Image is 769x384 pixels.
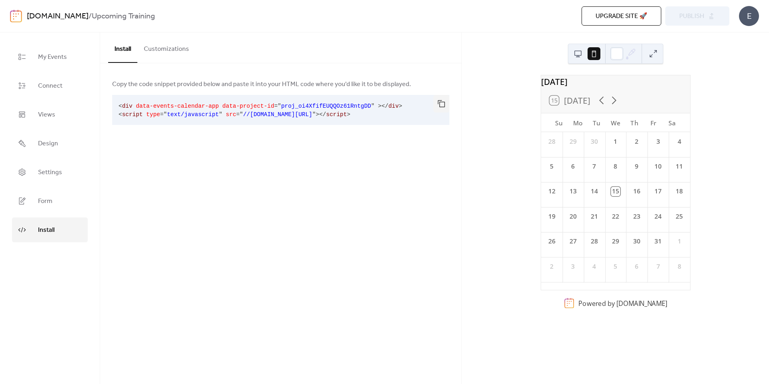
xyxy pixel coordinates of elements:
[167,111,219,118] span: text/javascript
[119,103,122,109] span: <
[653,137,662,146] div: 3
[38,166,62,179] span: Settings
[92,9,155,24] b: Upcoming Training
[578,299,667,308] div: Powered by
[568,262,578,271] div: 3
[89,9,92,24] b: /
[590,187,599,196] div: 14
[632,162,641,171] div: 9
[632,262,641,271] div: 6
[236,111,240,118] span: =
[226,111,236,118] span: src
[547,212,556,221] div: 19
[674,187,684,196] div: 18
[611,162,620,171] div: 8
[38,80,62,92] span: Connect
[611,187,620,196] div: 15
[163,111,167,118] span: "
[27,9,89,24] a: [DOMAIN_NAME]
[653,237,662,246] div: 31
[38,109,55,121] span: Views
[568,237,578,246] div: 27
[653,262,662,271] div: 7
[632,137,641,146] div: 2
[590,237,599,246] div: 28
[281,103,371,109] span: proj_oi4XfifEUQQOz61RntgDD
[674,237,684,246] div: 1
[274,103,278,109] span: =
[112,80,411,89] span: Copy the code snippet provided below and paste it into your HTML code where you'd like it to be d...
[547,162,556,171] div: 5
[371,103,374,109] span: "
[160,111,164,118] span: =
[568,113,587,132] div: Mo
[568,162,578,171] div: 6
[596,12,647,21] span: Upgrade site 🚀
[590,212,599,221] div: 21
[12,131,88,156] a: Design
[312,111,316,118] span: "
[137,32,195,62] button: Customizations
[12,189,88,213] a: Form
[674,137,684,146] div: 4
[653,162,662,171] div: 10
[590,262,599,271] div: 4
[653,212,662,221] div: 24
[10,10,22,22] img: logo
[547,262,556,271] div: 2
[326,111,347,118] span: script
[611,237,620,246] div: 29
[119,111,122,118] span: <
[590,162,599,171] div: 7
[549,113,568,132] div: Su
[674,162,684,171] div: 11
[674,262,684,271] div: 8
[38,224,54,237] span: Install
[739,6,759,26] div: E
[38,51,67,64] span: My Events
[611,137,620,146] div: 1
[389,103,399,109] span: div
[611,262,620,271] div: 5
[378,103,382,109] span: >
[541,75,690,88] div: [DATE]
[644,113,662,132] div: Fr
[316,111,319,118] span: >
[547,237,556,246] div: 26
[606,113,625,132] div: We
[12,217,88,242] a: Install
[38,137,58,150] span: Design
[12,73,88,98] a: Connect
[399,103,403,109] span: >
[632,212,641,221] div: 23
[674,212,684,221] div: 25
[547,187,556,196] div: 12
[136,103,219,109] span: data-events-calendar-app
[240,111,243,118] span: "
[632,237,641,246] div: 30
[568,187,578,196] div: 13
[243,111,312,118] span: //[DOMAIN_NAME][URL]
[632,187,641,196] div: 16
[381,103,388,109] span: </
[12,44,88,69] a: My Events
[319,111,326,118] span: </
[122,111,143,118] span: script
[278,103,281,109] span: "
[219,111,222,118] span: "
[12,160,88,185] a: Settings
[347,111,350,118] span: >
[662,113,681,132] div: Sa
[616,299,667,308] a: [DOMAIN_NAME]
[108,32,137,63] button: Install
[122,103,133,109] span: div
[547,137,556,146] div: 28
[38,195,52,208] span: Form
[146,111,160,118] span: type
[568,212,578,221] div: 20
[653,187,662,196] div: 17
[568,137,578,146] div: 29
[625,113,644,132] div: Th
[582,6,661,26] button: Upgrade site 🚀
[587,113,606,132] div: Tu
